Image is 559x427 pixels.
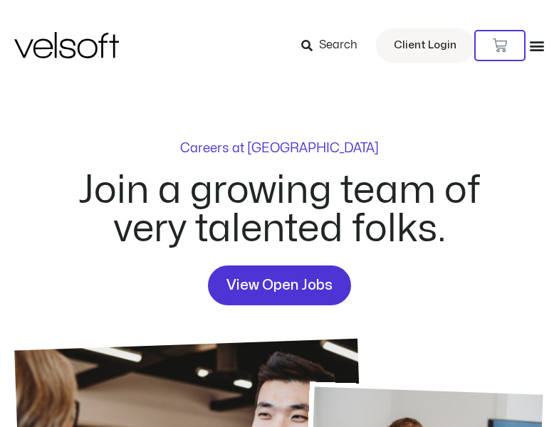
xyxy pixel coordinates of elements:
[180,142,379,155] p: Careers at [GEOGRAPHIC_DATA]
[62,172,498,248] h2: Join a growing team of very talented folks.
[301,33,367,58] a: Search
[226,274,333,297] span: View Open Jobs
[394,36,456,55] span: Client Login
[529,38,545,53] div: Menu Toggle
[376,28,474,63] a: Client Login
[14,32,119,58] img: Velsoft Training Materials
[208,265,351,305] a: View Open Jobs
[319,36,357,55] span: Search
